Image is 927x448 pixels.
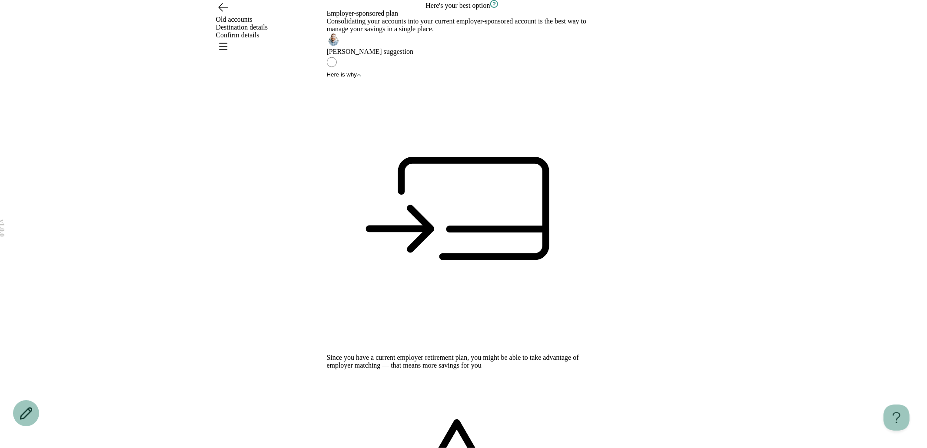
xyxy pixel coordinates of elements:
[327,56,337,69] input: Employer-sponsored planConsolidating your accounts into your current employer-sponsored account i...
[216,23,268,31] span: Destination details
[216,39,230,53] button: Open menu
[327,71,357,78] span: Here is why
[327,71,362,78] button: Employer-sponsored planConsolidating your accounts into your current employer-sponsored account i...
[327,354,579,369] span: Since you have a current employer retirement plan, you might be able to take advantage of employe...
[884,405,910,431] iframe: Toggle Customer Support
[216,31,259,39] span: Confirm details
[216,16,253,23] span: Old accounts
